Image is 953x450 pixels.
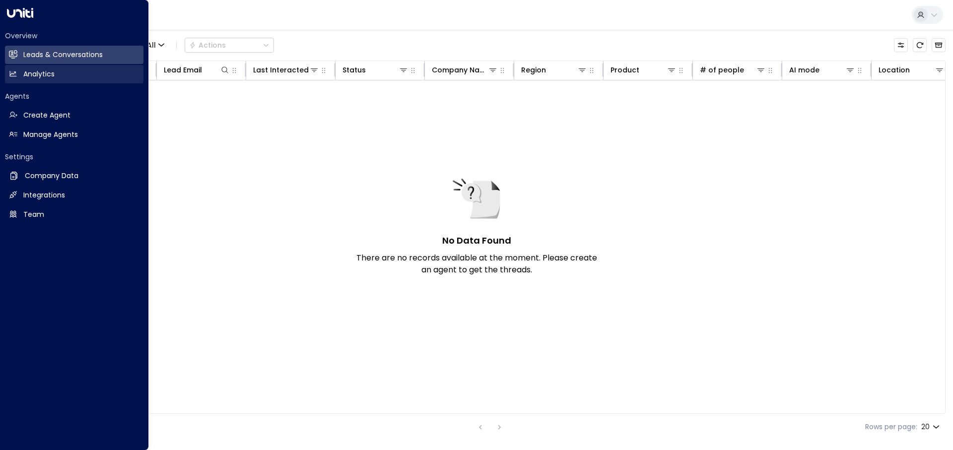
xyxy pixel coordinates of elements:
div: Actions [189,41,226,50]
a: Integrations [5,186,143,204]
span: Refresh [913,38,927,52]
div: # of people [700,64,766,76]
div: Location [879,64,945,76]
a: Company Data [5,167,143,185]
h2: Integrations [23,190,65,200]
a: Analytics [5,65,143,83]
div: Location [879,64,910,76]
button: Archived Leads [932,38,946,52]
div: AI mode [789,64,819,76]
div: 20 [921,420,942,434]
label: Rows per page: [865,422,917,432]
h2: Settings [5,152,143,162]
div: Lead Email [164,64,230,76]
div: Region [521,64,587,76]
p: There are no records available at the moment. Please create an agent to get the threads. [352,252,601,276]
a: Create Agent [5,106,143,125]
h5: No Data Found [442,234,511,247]
a: Leads & Conversations [5,46,143,64]
div: Company Name [432,64,488,76]
div: Button group with a nested menu [185,38,274,53]
h2: Create Agent [23,110,70,121]
div: Status [342,64,366,76]
div: Product [611,64,677,76]
h2: Leads & Conversations [23,50,103,60]
h2: Team [23,209,44,220]
h2: Agents [5,91,143,101]
div: Last Interacted [253,64,319,76]
h2: Analytics [23,69,55,79]
h2: Manage Agents [23,129,78,140]
button: Actions [185,38,274,53]
div: Product [611,64,639,76]
span: All [147,41,156,49]
div: Region [521,64,546,76]
button: Customize [894,38,908,52]
div: AI mode [789,64,855,76]
div: Status [342,64,408,76]
div: Last Interacted [253,64,309,76]
div: Company Name [432,64,498,76]
h2: Overview [5,31,143,41]
div: Lead Email [164,64,202,76]
a: Manage Agents [5,126,143,144]
a: Team [5,205,143,224]
h2: Company Data [25,171,78,181]
nav: pagination navigation [474,421,506,433]
div: # of people [700,64,744,76]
